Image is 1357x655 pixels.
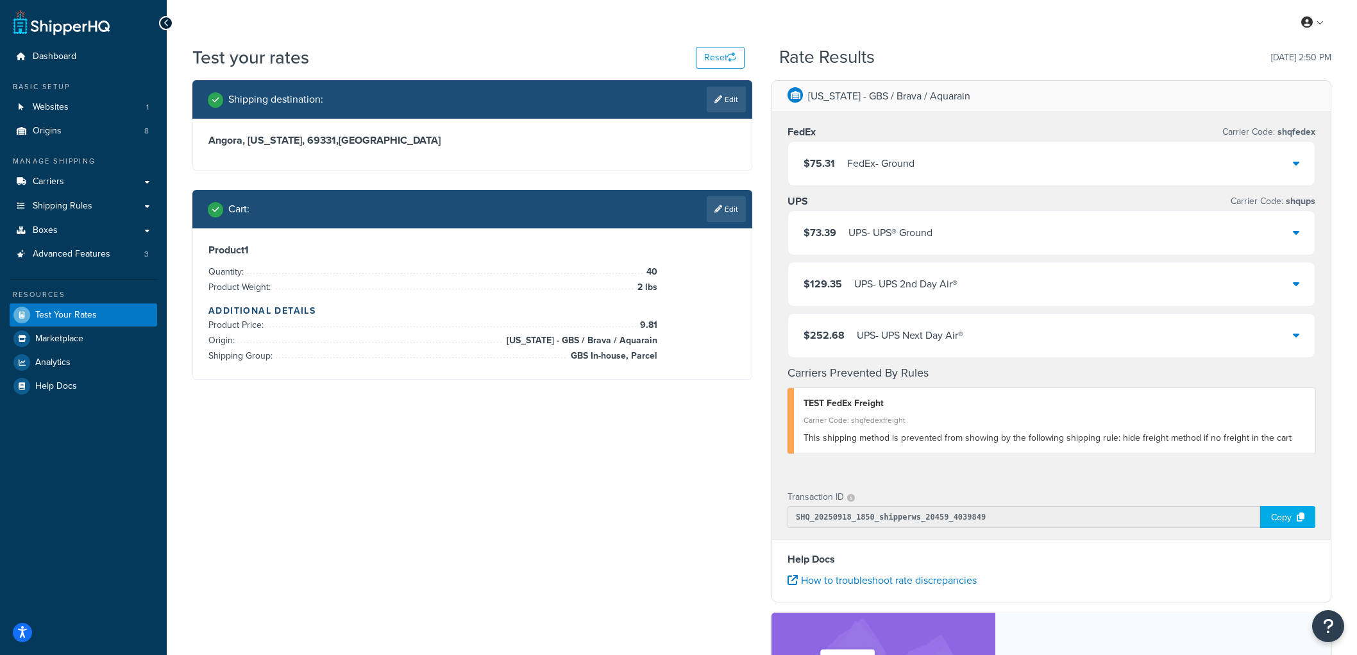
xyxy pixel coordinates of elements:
[10,119,157,143] li: Origins
[192,45,309,70] h1: Test your rates
[33,225,58,236] span: Boxes
[788,488,844,506] p: Transaction ID
[10,194,157,218] a: Shipping Rules
[854,275,957,293] div: UPS - UPS 2nd Day Air®
[33,201,92,212] span: Shipping Rules
[1222,123,1315,141] p: Carrier Code:
[35,357,71,368] span: Analytics
[804,276,842,291] span: $129.35
[1260,506,1315,528] div: Copy
[804,328,845,343] span: $252.68
[804,395,1306,413] div: TEST FedEx Freight
[146,102,149,113] span: 1
[1275,125,1315,139] span: shqfedex
[503,333,657,348] span: [US_STATE] - GBS / Brava / Aquarain
[33,126,62,137] span: Origins
[33,176,64,187] span: Carriers
[804,431,1292,445] span: This shipping method is prevented from showing by the following shipping rule: hide freight metho...
[228,94,323,105] h2: Shipping destination :
[10,219,157,242] a: Boxes
[707,87,746,112] a: Edit
[788,552,1315,567] h4: Help Docs
[10,96,157,119] li: Websites
[208,304,736,318] h4: Additional Details
[1271,49,1331,67] p: [DATE] 2:50 PM
[228,203,249,215] h2: Cart :
[208,265,247,278] span: Quantity:
[808,87,970,105] p: [US_STATE] - GBS / Brava / Aquarain
[788,195,808,208] h3: UPS
[643,264,657,280] span: 40
[804,225,836,240] span: $73.39
[208,334,238,347] span: Origin:
[10,96,157,119] a: Websites1
[10,327,157,350] a: Marketplace
[10,351,157,374] a: Analytics
[568,348,657,364] span: GBS In-house, Parcel
[1283,194,1315,208] span: shqups
[779,47,875,67] h2: Rate Results
[144,126,149,137] span: 8
[208,318,267,332] span: Product Price:
[788,364,1315,382] h4: Carriers Prevented By Rules
[10,156,157,167] div: Manage Shipping
[788,126,816,139] h3: FedEx
[857,327,963,345] div: UPS - UPS Next Day Air®
[634,280,657,295] span: 2 lbs
[10,289,157,300] div: Resources
[10,45,157,69] a: Dashboard
[804,156,835,171] span: $75.31
[10,242,157,266] li: Advanced Features
[637,318,657,333] span: 9.81
[10,242,157,266] a: Advanced Features3
[35,334,83,345] span: Marketplace
[208,134,736,147] h3: Angora, [US_STATE], 69331 , [GEOGRAPHIC_DATA]
[10,375,157,398] a: Help Docs
[33,249,110,260] span: Advanced Features
[696,47,745,69] button: Reset
[208,349,276,362] span: Shipping Group:
[10,170,157,194] a: Carriers
[10,81,157,92] div: Basic Setup
[848,224,932,242] div: UPS - UPS® Ground
[1312,610,1344,642] button: Open Resource Center
[847,155,914,173] div: FedEx - Ground
[144,249,149,260] span: 3
[788,573,977,588] a: How to troubleshoot rate discrepancies
[804,411,1306,429] div: Carrier Code: shqfedexfreight
[10,119,157,143] a: Origins8
[10,303,157,327] a: Test Your Rates
[35,310,97,321] span: Test Your Rates
[208,280,274,294] span: Product Weight:
[33,51,76,62] span: Dashboard
[707,196,746,222] a: Edit
[208,244,736,257] h3: Product 1
[33,102,69,113] span: Websites
[1231,192,1315,210] p: Carrier Code:
[35,381,77,392] span: Help Docs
